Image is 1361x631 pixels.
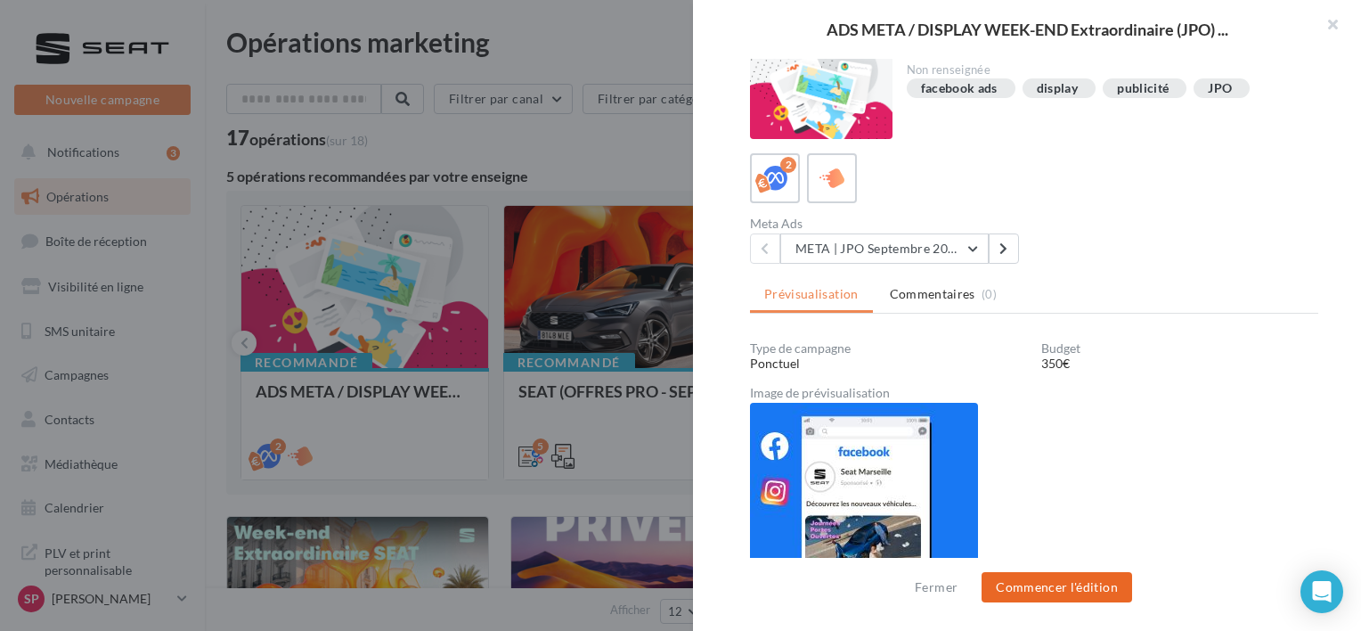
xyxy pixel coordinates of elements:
[982,572,1132,602] button: Commencer l'édition
[907,46,1305,59] div: Description
[1208,82,1232,95] div: JPO
[750,342,1027,355] div: Type de campagne
[750,387,1318,399] div: Image de prévisualisation
[890,285,975,303] span: Commentaires
[1300,570,1343,613] div: Open Intercom Messenger
[780,234,989,264] button: META | JPO Septembre 2025 - Lead Ads
[907,62,1305,78] div: Non renseignée
[1037,82,1078,95] div: display
[827,21,1228,37] span: ADS META / DISPLAY WEEK-END Extraordinaire (JPO) ...
[780,157,796,173] div: 2
[982,287,997,301] span: (0)
[1117,82,1169,95] div: publicité
[908,577,965,598] button: Fermer
[1041,342,1318,355] div: Budget
[750,403,978,602] img: 9f62aebfd21fa4f93db7bbc86508fce5.jpg
[750,355,1027,373] div: Ponctuel
[750,217,1027,230] div: Meta Ads
[921,82,998,95] div: facebook ads
[1041,355,1318,373] div: 350€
